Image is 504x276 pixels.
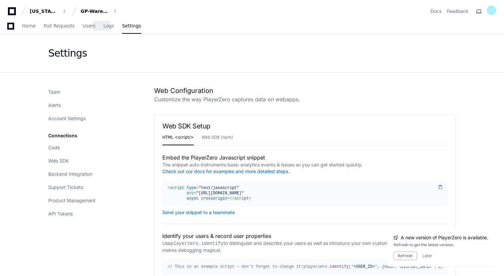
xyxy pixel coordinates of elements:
[48,89,60,95] span: Team
[168,186,244,201] span: < = = >
[171,241,224,246] span: playerzero.identify
[22,24,36,28] span: Home
[45,181,138,193] a: Support Tickets
[394,252,417,260] button: Refresh
[104,19,114,34] a: Logs
[162,168,289,174] a: Check out our docs for examples and more detailed steps.
[162,122,447,130] h2: Web SDK Setup
[45,113,138,124] a: Account Settings
[48,197,96,204] span: Product Management
[83,24,96,28] span: Users
[162,135,194,139] span: HTML <script/>
[48,115,86,122] span: Account Settings
[199,186,239,190] span: "text/javascript"
[45,142,138,154] a: Code
[351,264,377,269] span: '<USER_ID>'
[83,19,96,34] a: Users
[122,24,141,28] span: Settings
[187,191,194,196] span: src
[48,184,83,191] span: Support Tickets
[202,135,233,139] span: Web SDK (npm)
[447,8,468,15] button: Feedback
[45,195,138,207] a: Product Management
[48,210,73,217] span: API Tokens
[122,19,141,34] a: Settings
[162,210,235,215] button: Send your snippet to a teammate
[330,264,349,269] span: identify
[27,5,69,17] button: [US_STATE] Pacific
[196,191,244,196] span: "[URL][DOMAIN_NAME]"
[187,186,196,190] span: type
[396,264,434,269] span: '<DISPLAY_NAME>'
[234,196,249,201] span: script
[22,19,36,34] a: Home
[431,8,441,15] a: Docs
[168,264,437,269] div: playerzero. ( , { : , : , : });
[230,196,251,201] span: </ >
[45,99,138,111] a: Alerts
[162,240,437,253] span: Use to distinguish and describe your users as well as introduce your own custom per-user properti...
[162,232,447,240] h1: Identify your users & record user properties
[162,154,447,161] h1: Embed the PlayerZero Javascript snippet
[48,102,61,109] span: Alerts
[44,19,74,34] a: Pull Requests
[170,186,184,190] span: script
[401,234,488,241] span: A new version of PlayerZero is available.
[45,168,138,180] a: Backend Integration
[48,158,69,164] span: Web SDK
[162,161,447,175] h2: The snippet auto-instruments basic analytics events & issues so you can get started quickly.
[45,208,138,220] a: API Tokens
[384,264,394,269] span: name
[154,95,456,103] h2: Customize the way PlayerZero captures data on webapps.
[422,253,432,258] button: Later
[44,24,74,28] span: Pull Requests
[187,196,199,201] span: async
[48,47,87,59] div: Settings
[394,242,488,248] div: Refresh to get the latest version.
[201,196,227,201] span: crossorigin
[45,86,138,98] a: Team
[30,8,58,15] div: [US_STATE] Pacific
[81,8,109,15] div: GP-WarehouseControlCenterWCC)
[48,144,60,151] span: Code
[45,155,138,167] a: Web SDK
[104,24,114,28] span: Logs
[154,86,456,95] h1: Web Configuration
[48,171,92,177] span: Backend Integration
[168,264,303,269] span: // This is an example script - don't forget to change it!
[78,5,120,17] button: GP-WarehouseControlCenterWCC)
